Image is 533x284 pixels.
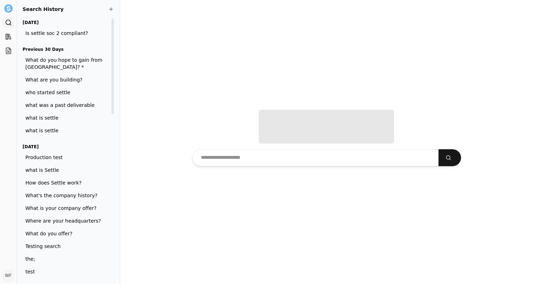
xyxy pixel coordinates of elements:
[3,45,14,56] a: Projects
[3,3,14,14] button: Settle
[3,270,14,281] button: WF
[25,127,106,134] span: what is settle
[23,45,109,54] h3: Previous 30 Days
[25,89,106,96] span: who started settle
[25,179,106,186] span: How does Settle work?
[25,205,106,212] span: What is your company offer?
[25,76,106,83] span: What are you building?
[4,4,13,13] img: Settle
[25,255,106,262] span: the;
[25,154,106,161] span: Production test
[25,56,106,71] span: What do you hope to gain from [GEOGRAPHIC_DATA]? *
[23,18,109,27] h3: [DATE]
[25,167,106,174] span: what is Settle
[25,114,106,121] span: what is settle
[3,17,14,28] a: Search
[25,217,106,224] span: Where are your headquarters?
[25,192,106,199] span: What's the company history?
[23,6,114,13] h2: Search History
[25,268,106,275] span: test
[3,31,14,42] a: Library
[25,30,106,37] span: Is settle soc 2 compliant?
[25,243,106,250] span: Testing search
[25,102,106,109] span: what was a past deliverable
[25,230,106,237] span: What do you offer?
[23,143,109,151] h3: [DATE]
